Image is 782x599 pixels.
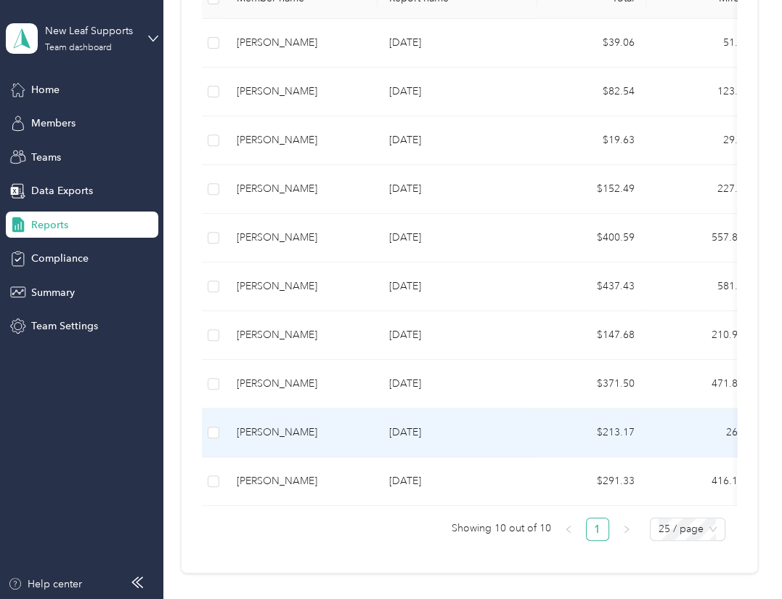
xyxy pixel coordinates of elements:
[389,327,526,343] p: [DATE]
[389,425,526,441] p: [DATE]
[646,214,755,262] td: 557.88
[646,457,755,506] td: 416.18
[537,165,646,214] td: $152.49
[237,181,366,197] div: [PERSON_NAME]
[237,84,366,100] div: [PERSON_NAME]
[389,84,526,100] p: [DATE]
[557,518,580,541] button: left
[537,214,646,262] td: $400.59
[557,518,580,541] li: Previous Page
[615,518,638,541] li: Next Page
[537,311,646,360] td: $147.68
[587,518,608,540] a: 1
[31,285,75,300] span: Summary
[31,116,76,131] span: Members
[237,132,366,148] div: [PERSON_NAME]
[45,23,136,39] div: New Leaf Supports
[389,278,526,294] p: [DATE]
[389,132,526,148] p: [DATE]
[389,35,526,51] p: [DATE]
[646,409,755,457] td: 266
[564,525,573,534] span: left
[31,217,68,233] span: Reports
[237,473,366,489] div: [PERSON_NAME]
[537,457,646,506] td: $291.33
[659,518,717,540] span: 25 / page
[389,376,526,392] p: [DATE]
[615,518,638,541] button: right
[237,35,366,51] div: [PERSON_NAME]
[537,360,646,409] td: $371.50
[622,525,631,534] span: right
[237,278,366,294] div: [PERSON_NAME]
[537,262,646,311] td: $437.43
[237,327,366,343] div: [PERSON_NAME]
[389,181,526,197] p: [DATE]
[237,425,366,441] div: [PERSON_NAME]
[389,230,526,246] p: [DATE]
[646,360,755,409] td: 471.85
[537,409,646,457] td: $213.17
[586,518,609,541] li: 1
[646,19,755,68] td: 51.8
[8,576,82,592] button: Help center
[31,150,61,165] span: Teams
[31,82,60,97] span: Home
[537,68,646,116] td: $82.54
[646,68,755,116] td: 123.2
[646,262,755,311] td: 581.7
[537,116,646,165] td: $19.63
[31,251,89,266] span: Compliance
[452,518,551,539] span: Showing 10 out of 10
[389,473,526,489] p: [DATE]
[31,183,93,198] span: Data Exports
[537,19,646,68] td: $39.06
[237,230,366,246] div: [PERSON_NAME]
[646,116,755,165] td: 29.3
[31,318,98,334] span: Team Settings
[237,376,366,392] div: [PERSON_NAME]
[701,518,782,599] iframe: Everlance-gr Chat Button Frame
[45,44,112,52] div: Team dashboard
[650,518,725,541] div: Page Size
[646,311,755,360] td: 210.97
[646,165,755,214] td: 227.6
